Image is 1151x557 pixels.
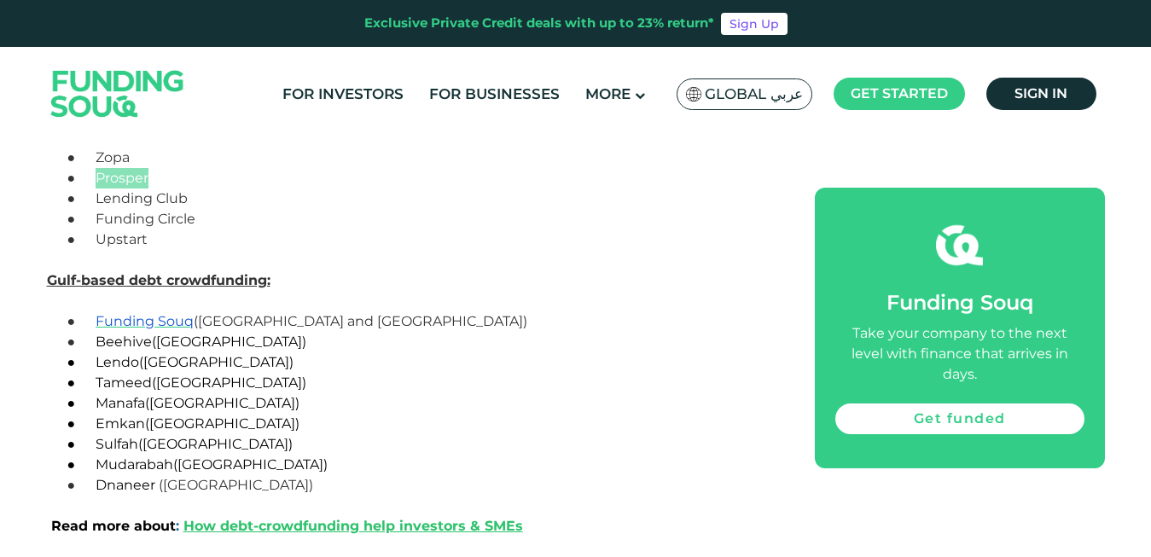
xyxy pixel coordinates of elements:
[155,477,313,493] span: ([GEOGRAPHIC_DATA])
[67,149,96,165] span: ●
[145,415,299,432] span: ([GEOGRAPHIC_DATA])
[96,313,194,329] a: Funding Souq
[835,323,1084,385] div: Take your company to the next level with finance that arrives in days.
[585,85,631,102] span: More
[278,80,408,108] a: For Investors
[887,290,1033,315] span: Funding Souq
[67,334,96,350] span: ●
[96,456,173,473] span: Mudarabah
[96,354,139,370] span: Lendo
[51,518,176,534] span: Read more about
[67,395,96,411] span: ●
[67,211,96,227] span: ●
[138,436,293,452] span: ([GEOGRAPHIC_DATA])
[67,313,96,329] span: ●
[152,374,306,391] span: ([GEOGRAPHIC_DATA])
[96,211,195,227] span: Funding Circle
[705,84,803,104] span: Global عربي
[152,334,306,350] span: ([GEOGRAPHIC_DATA])
[96,170,148,186] span: Prosper
[986,78,1096,110] a: Sign in
[145,395,299,411] span: ([GEOGRAPHIC_DATA])
[96,374,152,391] span: Tameed
[47,272,270,288] span: Gulf-based debt crowdfunding:
[96,477,155,493] span: Dnaneer
[96,149,130,165] span: Zopa
[835,403,1084,434] a: Get funded
[183,518,523,534] a: How debt-crowdfunding help investors & SMEs
[173,456,328,473] span: ([GEOGRAPHIC_DATA])
[96,334,152,350] span: Beehive
[851,85,948,102] span: Get started
[67,231,96,247] span: ●
[67,456,96,473] span: ●
[96,415,145,432] span: Emkan
[67,436,96,452] span: ●
[67,415,96,432] span: ●
[67,170,96,186] span: ●
[96,231,148,247] span: Upstart
[364,14,714,33] div: Exclusive Private Credit deals with up to 23% return*
[67,190,96,206] span: ●
[51,518,179,534] span: :
[67,354,96,370] span: ●
[96,395,145,411] span: Manafa
[67,477,96,493] span: ●
[194,313,527,329] span: ([GEOGRAPHIC_DATA] and [GEOGRAPHIC_DATA])
[67,374,96,391] span: ●
[96,190,188,206] span: Lending Club
[425,80,564,108] a: For Businesses
[96,436,138,452] span: Sulfah
[139,354,294,370] span: ([GEOGRAPHIC_DATA])
[686,87,701,102] img: SA Flag
[34,50,201,136] img: Logo
[1014,85,1067,102] span: Sign in
[936,222,983,269] img: fsicon
[721,13,788,35] a: Sign Up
